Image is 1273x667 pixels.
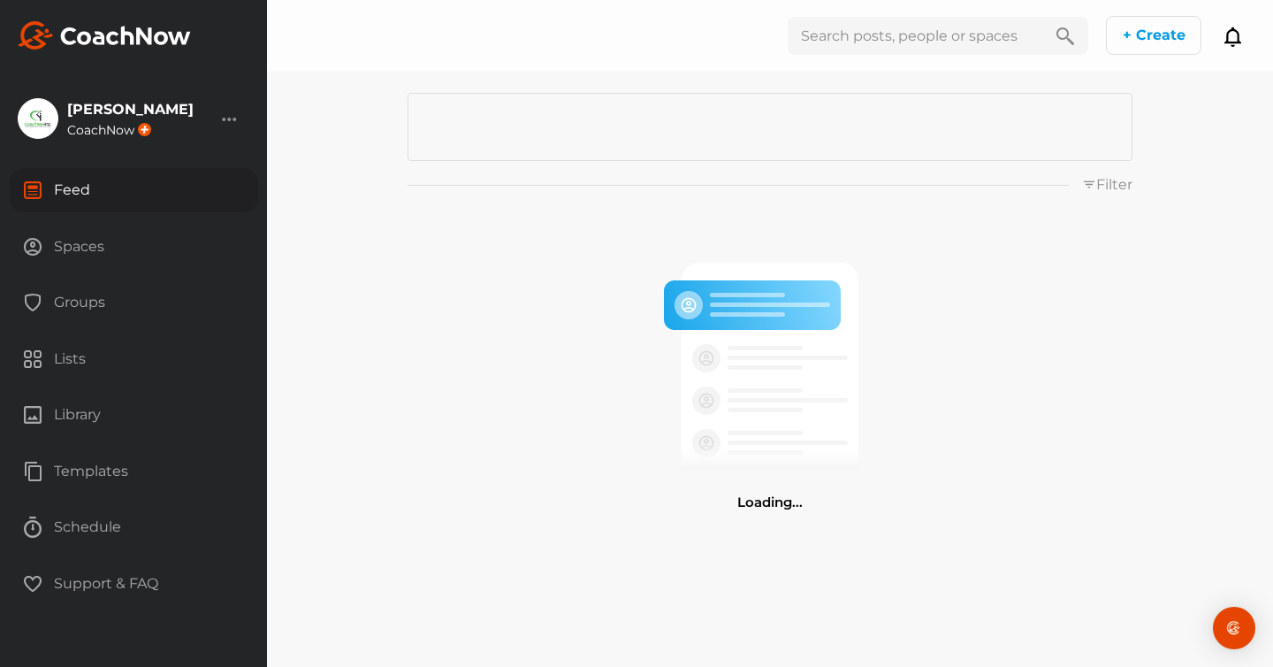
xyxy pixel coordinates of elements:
div: Groups [10,280,258,325]
div: Lists [10,337,258,381]
a: Feed [9,168,258,225]
div: Templates [10,449,258,494]
div: Loading... [447,249,1093,514]
a: Filter [1082,176,1132,193]
a: Templates [9,449,258,506]
div: Feed [10,168,258,212]
h3: Loading... [447,491,1093,515]
img: square_99be47b17e67ea3aac278c4582f406fe.jpg [19,99,57,138]
div: [PERSON_NAME] [67,103,194,117]
div: Open Intercom Messenger [1213,607,1255,649]
a: Lists [9,337,258,394]
div: CoachNow [67,123,194,136]
div: Library [10,393,258,437]
div: Support & FAQ [10,562,258,606]
button: + Create [1106,16,1201,55]
img: null-feed.359b8f90ec6558b6c9a131d495d084cc.png [659,249,880,471]
input: Search posts, people or spaces [788,17,1042,55]
div: Spaces [10,225,258,269]
a: Spaces [9,225,258,281]
a: Groups [9,280,258,337]
img: svg+xml;base64,PHN2ZyB3aWR0aD0iMTk2IiBoZWlnaHQ9IjMyIiB2aWV3Qm94PSIwIDAgMTk2IDMyIiBmaWxsPSJub25lIi... [18,21,191,50]
a: Library [9,393,258,449]
a: Support & FAQ [9,562,258,618]
div: Schedule [10,505,258,549]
